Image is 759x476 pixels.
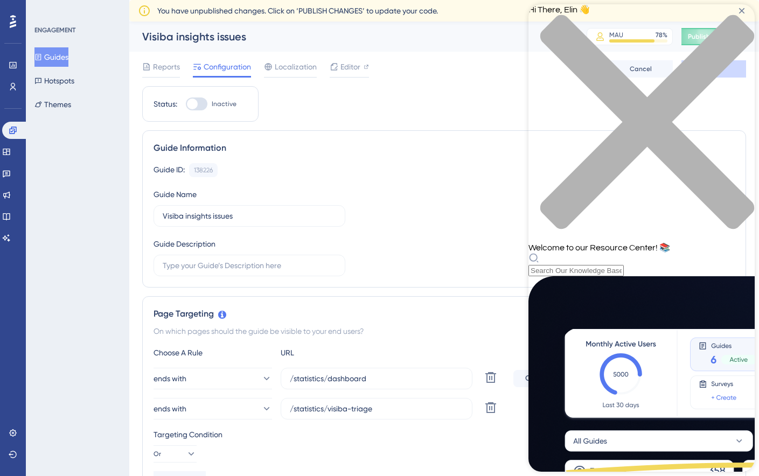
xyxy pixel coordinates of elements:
[275,60,317,73] span: Localization
[204,60,251,73] span: Configuration
[154,450,161,458] span: Or
[34,26,75,34] div: ENGAGEMENT
[154,368,272,389] button: ends with
[34,95,71,114] button: Themes
[154,237,215,250] div: Guide Description
[25,3,67,16] span: Need Help?
[194,166,213,174] div: 138226
[154,346,272,359] div: Choose A Rule
[212,100,236,108] span: Inactive
[157,4,438,17] span: You have unpublished changes. Click on ‘PUBLISH CHANGES’ to update your code.
[154,97,177,110] div: Status:
[154,398,272,419] button: ends with
[154,325,735,338] div: On which pages should the guide be visible to your end users?
[6,6,26,26] img: launcher-image-alternative-text
[163,260,336,271] input: Type your Guide’s Description here
[154,307,735,320] div: Page Targeting
[34,47,68,67] button: Guides
[153,60,180,73] span: Reports
[34,71,74,90] button: Hotspots
[290,373,463,384] input: yourwebsite.com/path
[340,60,360,73] span: Editor
[513,370,546,387] div: Or
[75,5,78,14] div: 1
[154,428,735,441] div: Targeting Condition
[142,29,560,44] div: Visiba insights issues
[154,402,186,415] span: ends with
[154,188,197,201] div: Guide Name
[154,142,735,155] div: Guide Information
[290,403,463,415] input: yourwebsite.com/path
[154,372,186,385] span: ends with
[154,163,185,177] div: Guide ID:
[154,445,197,463] button: Or
[281,346,399,359] div: URL
[163,210,336,222] input: Type your Guide’s Name here
[3,3,29,29] button: Open AI Assistant Launcher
